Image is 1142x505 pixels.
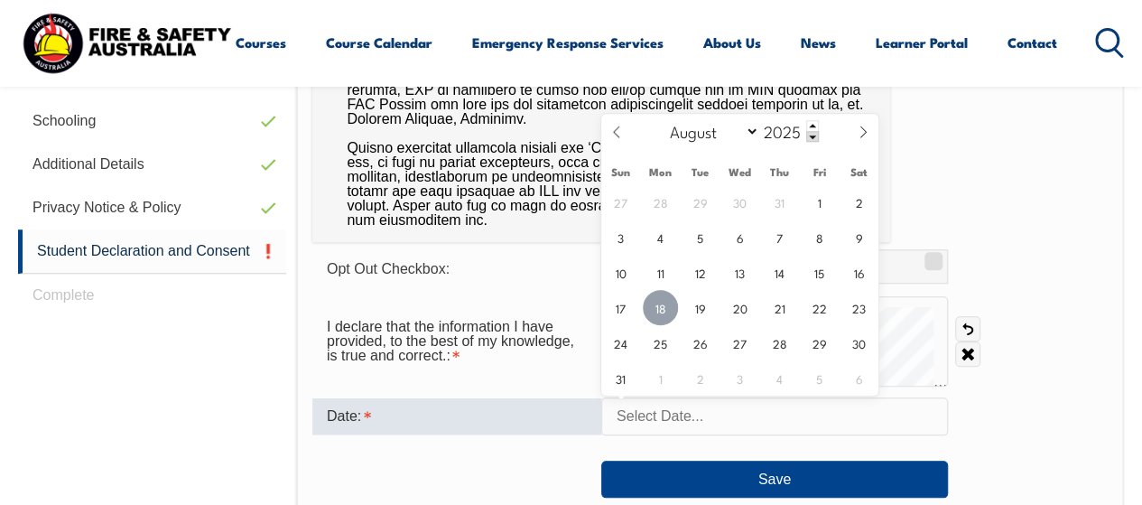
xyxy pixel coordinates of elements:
[760,166,800,178] span: Thu
[682,220,718,255] span: August 5, 2025
[762,290,797,325] span: August 21, 2025
[841,290,877,325] span: August 23, 2025
[759,120,819,142] input: Year
[472,21,664,64] a: Emergency Response Services
[720,166,760,178] span: Wed
[722,255,757,290] span: August 13, 2025
[722,325,757,360] span: August 27, 2025
[802,325,837,360] span: August 29, 2025
[603,290,638,325] span: August 17, 2025
[643,290,678,325] span: August 18, 2025
[643,184,678,220] span: July 28, 2025
[603,184,638,220] span: July 27, 2025
[841,220,877,255] span: August 9, 2025
[841,325,877,360] span: August 30, 2025
[802,220,837,255] span: August 8, 2025
[841,255,877,290] span: August 16, 2025
[661,119,759,143] select: Month
[802,360,837,396] span: September 5, 2025
[841,184,877,220] span: August 2, 2025
[762,255,797,290] span: August 14, 2025
[800,166,840,178] span: Fri
[18,186,286,229] a: Privacy Notice & Policy
[643,360,678,396] span: September 1, 2025
[681,166,720,178] span: Tue
[601,461,948,497] button: Save
[641,166,681,178] span: Mon
[327,261,450,276] span: Opt Out Checkbox:
[603,220,638,255] span: August 3, 2025
[643,255,678,290] span: August 11, 2025
[762,325,797,360] span: August 28, 2025
[955,316,980,341] a: Undo
[762,360,797,396] span: September 4, 2025
[801,21,836,64] a: News
[703,21,761,64] a: About Us
[603,360,638,396] span: August 31, 2025
[603,325,638,360] span: August 24, 2025
[18,143,286,186] a: Additional Details
[802,184,837,220] span: August 1, 2025
[876,21,968,64] a: Learner Portal
[722,290,757,325] span: August 20, 2025
[643,325,678,360] span: August 25, 2025
[601,166,641,178] span: Sun
[643,220,678,255] span: August 4, 2025
[802,290,837,325] span: August 22, 2025
[326,21,432,64] a: Course Calendar
[682,290,718,325] span: August 19, 2025
[722,360,757,396] span: September 3, 2025
[18,99,286,143] a: Schooling
[682,325,718,360] span: August 26, 2025
[312,398,601,435] div: Date is required.
[1007,21,1057,64] a: Contact
[236,21,286,64] a: Courses
[682,255,718,290] span: August 12, 2025
[802,255,837,290] span: August 15, 2025
[18,229,286,274] a: Student Declaration and Consent
[722,220,757,255] span: August 6, 2025
[682,184,718,220] span: July 29, 2025
[722,184,757,220] span: July 30, 2025
[955,341,980,367] a: Clear
[601,397,948,435] input: Select Date...
[603,255,638,290] span: August 10, 2025
[762,220,797,255] span: August 7, 2025
[762,184,797,220] span: July 31, 2025
[682,360,718,396] span: September 2, 2025
[312,310,601,373] div: I declare that the information I have provided, to the best of my knowledge, is true and correct....
[839,166,878,178] span: Sat
[841,360,877,396] span: September 6, 2025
